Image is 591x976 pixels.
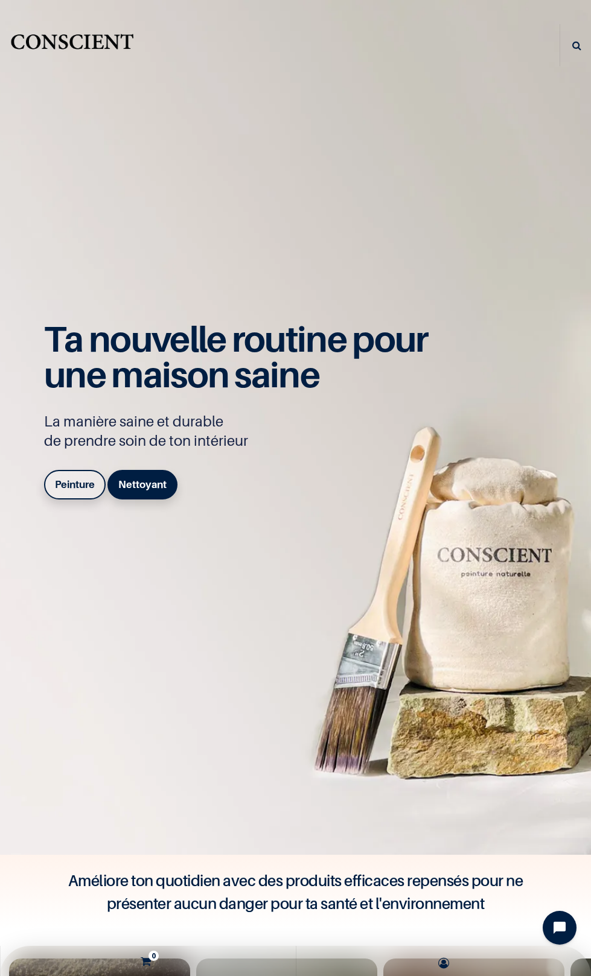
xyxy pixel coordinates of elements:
[118,478,167,490] b: Nettoyant
[4,946,293,976] a: 0
[107,470,177,499] a: Nettoyant
[44,317,428,396] span: Ta nouvelle routine pour une maison saine
[44,470,106,499] a: Peinture
[55,478,95,490] b: Peinture
[44,412,436,451] p: La manière saine et durable de prendre soin de ton intérieur
[9,30,135,62] img: Conscient
[54,869,537,915] h4: Améliore ton quotidien avec des produits efficaces repensés pour ne présenter aucun danger pour t...
[9,30,135,62] a: Logo of Conscient
[149,951,159,961] sup: 0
